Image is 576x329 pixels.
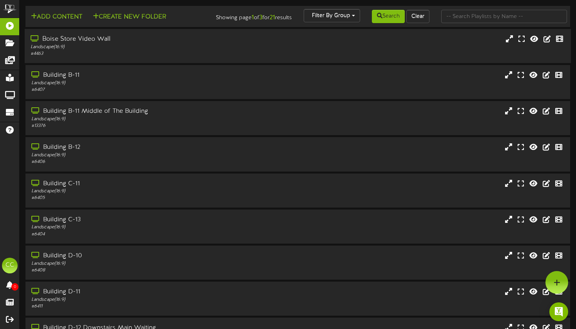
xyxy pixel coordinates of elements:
[31,159,246,165] div: # 6406
[549,302,568,321] div: Open Intercom Messenger
[31,71,246,80] div: Building B-11
[11,283,18,291] span: 0
[31,143,246,152] div: Building B-12
[259,14,263,21] strong: 3
[31,116,246,123] div: Landscape ( 16:9 )
[206,9,298,22] div: Showing page of for results
[252,14,254,21] strong: 1
[91,12,168,22] button: Create New Folder
[372,10,405,23] button: Search
[31,287,246,296] div: Building D-11
[31,188,246,195] div: Landscape ( 16:9 )
[31,303,246,310] div: # 6411
[2,258,18,273] div: CC
[31,123,246,129] div: # 13376
[31,51,246,57] div: # 4463
[406,10,429,23] button: Clear
[29,12,85,22] button: Add Content
[31,251,246,260] div: Building D-10
[31,231,246,238] div: # 6404
[31,80,246,87] div: Landscape ( 16:9 )
[31,296,246,303] div: Landscape ( 16:9 )
[31,179,246,188] div: Building C-11
[31,35,246,44] div: Boise Store Video Wall
[304,9,360,22] button: Filter By Group
[270,14,275,21] strong: 21
[31,260,246,267] div: Landscape ( 16:9 )
[31,215,246,224] div: Building C-13
[31,152,246,159] div: Landscape ( 16:9 )
[441,10,567,23] input: -- Search Playlists by Name --
[31,87,246,93] div: # 6407
[31,44,246,51] div: Landscape ( 16:9 )
[31,107,246,116] div: Building B-11 Middle of The Building
[31,195,246,201] div: # 6405
[31,224,246,231] div: Landscape ( 16:9 )
[31,267,246,274] div: # 6408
